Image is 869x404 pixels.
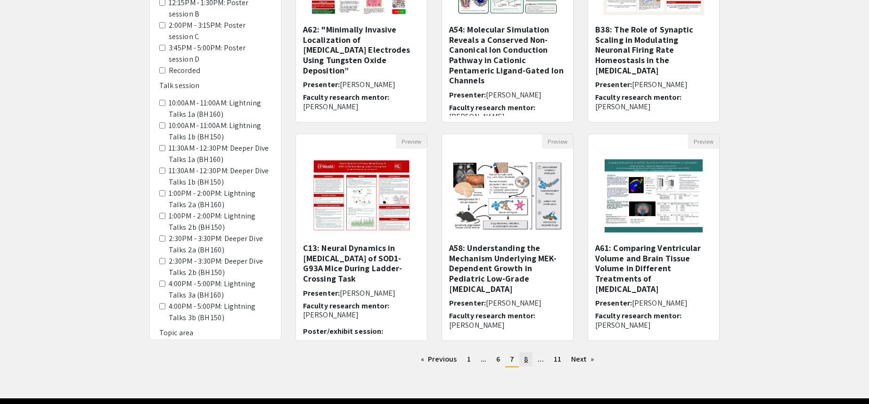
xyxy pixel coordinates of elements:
h5: C13: Neural Dynamics in [MEDICAL_DATA] of ​SOD1-G93A Mice During Ladder-Crossing Task​ [303,243,420,283]
span: Faculty research mentor: [595,311,681,321]
img: <p>A61: Comparing Ventricular Volume and Brain Tissue Volume in Different Treatments of Hydroceph... [595,149,712,243]
label: Recorded [169,65,200,76]
p: [PERSON_NAME] [303,102,420,111]
span: 6 [496,354,500,364]
span: 1 [467,354,471,364]
span: ... [481,354,486,364]
span: Faculty research mentor: [449,103,535,113]
span: [PERSON_NAME] [632,298,688,308]
h6: Presenter: [595,80,712,89]
span: [PERSON_NAME] [340,80,395,89]
span: [PERSON_NAME] [340,288,395,298]
p: [PERSON_NAME] [449,112,566,121]
label: 1:00PM - 2:00PM: Lightning Talks 2b (BH 150) [169,210,271,233]
h6: Presenter: [303,80,420,89]
span: 8 [524,354,528,364]
div: Open Presentation <p>C13: Neural Dynamics in Primary Motor Cortex of ​SOD1-G93A Mice During Ladde... [295,134,427,341]
p: [PERSON_NAME] [595,321,712,330]
span: Poster/exhibit session: [303,326,383,336]
h6: Talk session [159,81,271,90]
p: [PERSON_NAME] [303,310,420,319]
label: 3:45PM - 5:00PM: Poster session D [169,42,271,65]
button: Preview [396,134,427,149]
label: 11:30AM - 12:30PM: Deeper Dive Talks 1b (BH 150) [169,165,271,188]
h6: Presenter: [449,90,566,99]
a: Previous page [416,352,462,366]
div: Open Presentation <p>A61: Comparing Ventricular Volume and Brain Tissue Volume in Different Treat... [588,134,720,341]
iframe: Chat [7,362,40,397]
label: 11:30AM - 12:30PM: Deeper Dive Talks 1a (BH 160) [169,143,271,165]
span: ... [538,354,543,364]
h5: B38: The Role of Synaptic Scaling in Modulating Neuronal Firing Rate Homeostasis in the [MEDICAL_... [595,24,712,75]
span: Faculty research mentor: [303,301,389,311]
ul: Pagination [295,352,720,367]
div: Open Presentation <p>A58: Understanding the Mechanism Underlying MEK-Dependent Growth in Pediatri... [442,134,574,341]
img: <p>A58: Understanding the Mechanism Underlying MEK-Dependent Growth in Pediatric Low-Grade Glioma... [442,152,573,240]
h6: Topic area [159,328,271,337]
span: 11 [554,354,561,364]
h5: A54: Molecular Simulation Reveals a Conserved Non-Canonical Ion Conduction Pathway in Cationic Pe... [449,24,566,86]
span: Faculty research mentor: [303,92,389,102]
label: 4:00PM - 5:00PM: Lightning Talks 3a (BH 160) [169,278,271,301]
p: [PERSON_NAME] [449,321,566,330]
a: Next page [566,352,599,366]
span: Faculty research mentor: [449,311,535,321]
label: 2:30PM - 3:30PM: Deeper Dive Talks 2a (BH 160) [169,233,271,256]
span: 7 [510,354,514,364]
p: [PERSON_NAME] [595,102,712,111]
label: 2:30PM - 3:30PM: Deeper Dive Talks 2b (BH 150) [169,256,271,278]
label: 10:00AM - 11:00AM: Lightning Talks 1a (BH 160) [169,97,271,120]
span: [PERSON_NAME] [486,298,541,308]
label: 1:00PM - 2:00PM: Lightning Talks 2a (BH 160) [169,188,271,210]
h6: Presenter: [303,289,420,298]
span: [PERSON_NAME] [632,80,688,89]
h6: Presenter: [449,299,566,307]
img: <p>C13: Neural Dynamics in Primary Motor Cortex of ​SOD1-G93A Mice During Ladder-Crossing Task​</p> [302,149,421,243]
h5: A62: "Minimally Invasive Localization of [MEDICAL_DATA] Electrodes Using Tungsten Oxide Deposition” [303,24,420,75]
label: 2:00PM - 3:15PM: Poster session C [169,20,271,42]
label: 10:00AM - 11:00AM: Lightning Talks 1b (BH 150) [169,120,271,143]
h5: A61: Comparing Ventricular Volume and Brain Tissue Volume in Different Treatments of [MEDICAL_DATA] [595,243,712,294]
span: [PERSON_NAME] [486,90,541,100]
h5: A58: Understanding the Mechanism Underlying MEK-Dependent Growth in Pediatric Low-Grade [MEDICAL_... [449,243,566,294]
label: 4:00PM - 5:00PM: Lightning Talks 3b (BH 150) [169,301,271,323]
button: Preview [688,134,719,149]
span: Faculty research mentor: [595,92,681,102]
h6: Presenter: [595,299,712,307]
button: Preview [542,134,573,149]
